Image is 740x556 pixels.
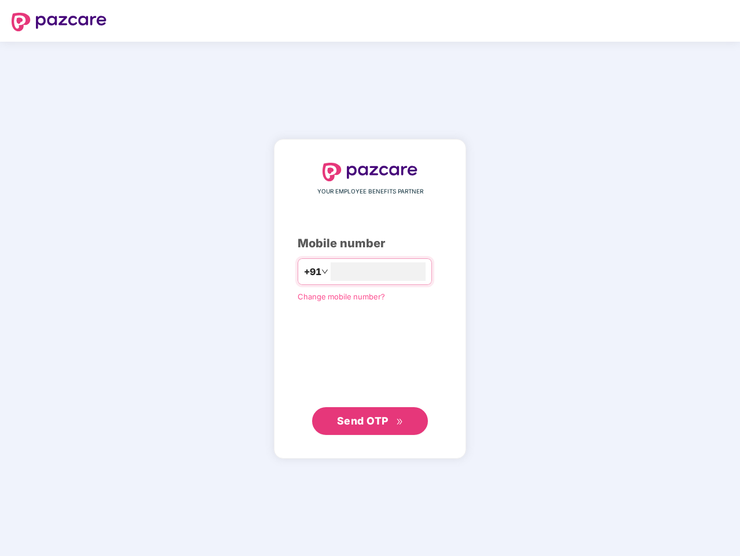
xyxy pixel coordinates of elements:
[321,268,328,275] span: down
[396,418,404,426] span: double-right
[304,265,321,279] span: +91
[298,235,442,253] div: Mobile number
[317,187,423,196] span: YOUR EMPLOYEE BENEFITS PARTNER
[337,415,389,427] span: Send OTP
[12,13,107,31] img: logo
[323,163,417,181] img: logo
[298,292,385,301] a: Change mobile number?
[312,407,428,435] button: Send OTPdouble-right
